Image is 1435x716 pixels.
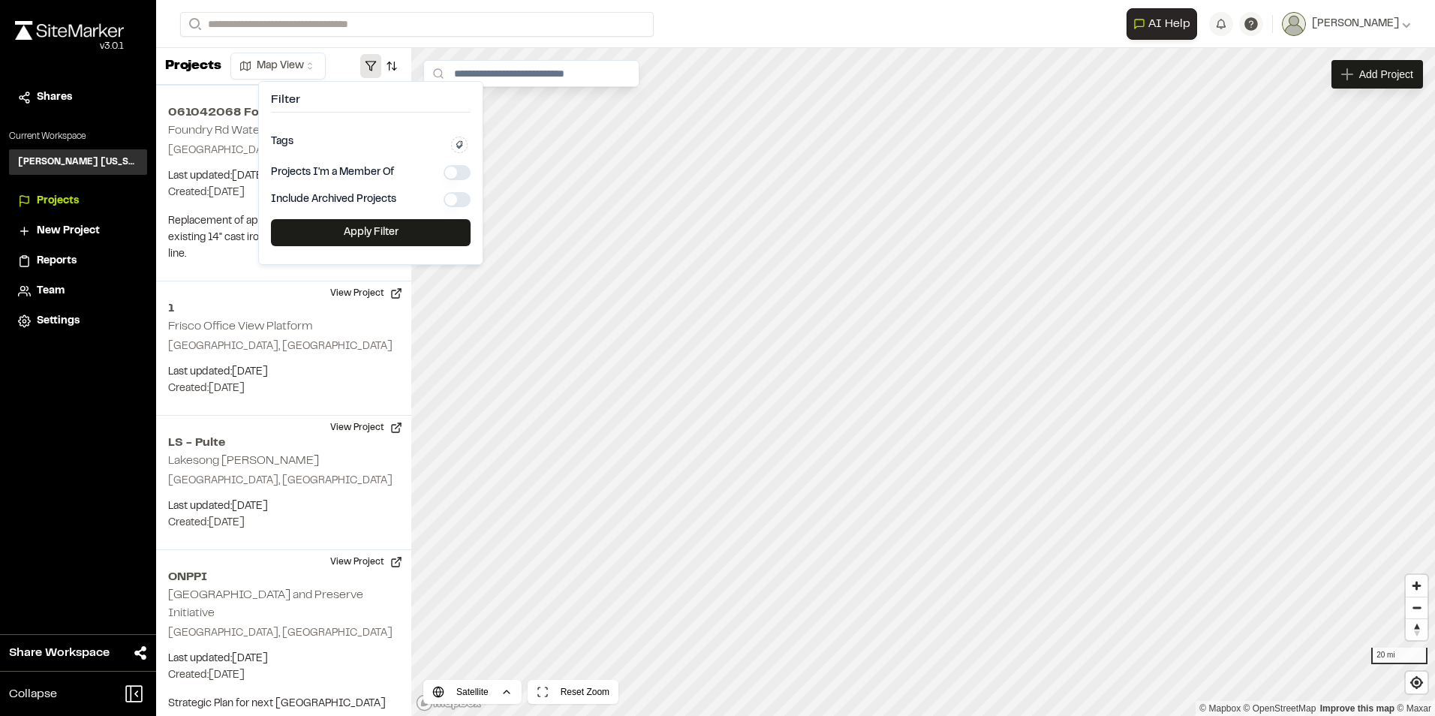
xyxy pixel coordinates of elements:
[1312,16,1399,32] span: [PERSON_NAME]
[1406,618,1427,640] button: Reset bearing to north
[168,456,319,466] h2: Lakesong [PERSON_NAME]
[168,143,399,159] p: [GEOGRAPHIC_DATA], [GEOGRAPHIC_DATA]
[168,321,313,332] h2: Frisco Office View Platform
[18,155,138,169] h3: [PERSON_NAME] [US_STATE]
[168,696,399,712] p: Strategic Plan for next [GEOGRAPHIC_DATA]
[168,168,399,185] p: Last updated: [DATE]
[37,313,80,329] span: Settings
[1406,597,1427,618] button: Zoom out
[168,338,399,355] p: [GEOGRAPHIC_DATA], [GEOGRAPHIC_DATA]
[168,498,399,515] p: Last updated: [DATE]
[9,130,147,143] p: Current Workspace
[18,193,138,209] a: Projects
[416,694,482,711] a: Mapbox logo
[180,12,207,37] button: Search
[1199,703,1241,714] a: Mapbox
[168,434,399,452] h2: LS - Pulte
[1359,67,1413,82] span: Add Project
[15,21,124,40] img: rebrand.png
[18,253,138,269] a: Reports
[528,680,618,704] button: Reset Zoom
[411,48,1435,716] canvas: Map
[1320,703,1394,714] a: Map feedback
[9,644,110,662] span: Share Workspace
[168,381,399,397] p: Created: [DATE]
[271,194,396,205] label: Include Archived Projects
[18,223,138,239] a: New Project
[18,313,138,329] a: Settings
[37,253,77,269] span: Reports
[1127,8,1197,40] button: Open AI Assistant
[37,223,100,239] span: New Project
[168,104,399,122] h2: 061042068 Foundry Road Water Line
[168,625,399,642] p: [GEOGRAPHIC_DATA], [GEOGRAPHIC_DATA]
[168,667,399,684] p: Created: [DATE]
[168,515,399,531] p: Created: [DATE]
[37,283,65,299] span: Team
[423,680,522,704] button: Satellite
[1406,597,1427,618] span: Zoom out
[168,568,399,586] h2: ONPPI
[451,137,468,153] button: Edit Tags
[271,219,471,246] button: Apply Filter
[168,651,399,667] p: Last updated: [DATE]
[1282,12,1306,36] img: User
[1406,672,1427,693] button: Find my location
[271,167,394,178] label: Projects I'm a Member Of
[165,56,221,77] p: Projects
[168,590,363,618] h2: [GEOGRAPHIC_DATA] and Preserve Initiative
[18,89,138,106] a: Shares
[1406,619,1427,640] span: Reset bearing to north
[168,299,399,317] h2: 1
[271,94,471,113] h4: Filter
[271,137,293,147] label: Tags
[1371,648,1427,664] div: 20 mi
[1406,575,1427,597] button: Zoom in
[1127,8,1203,40] div: Open AI Assistant
[321,281,411,305] button: View Project
[321,416,411,440] button: View Project
[1397,703,1431,714] a: Maxar
[321,550,411,574] button: View Project
[168,213,399,263] p: Replacement of approximately 4,580 LF of existing 14" cast iron line with a 16" PVC water line.
[1148,15,1190,33] span: AI Help
[168,364,399,381] p: Last updated: [DATE]
[9,685,57,703] span: Collapse
[37,193,79,209] span: Projects
[1282,12,1411,36] button: [PERSON_NAME]
[1244,703,1316,714] a: OpenStreetMap
[168,185,399,201] p: Created: [DATE]
[168,125,288,136] h2: Foundry Rd Water Line
[15,40,124,53] div: Oh geez...please don't...
[18,283,138,299] a: Team
[168,473,399,489] p: [GEOGRAPHIC_DATA], [GEOGRAPHIC_DATA]
[37,89,72,106] span: Shares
